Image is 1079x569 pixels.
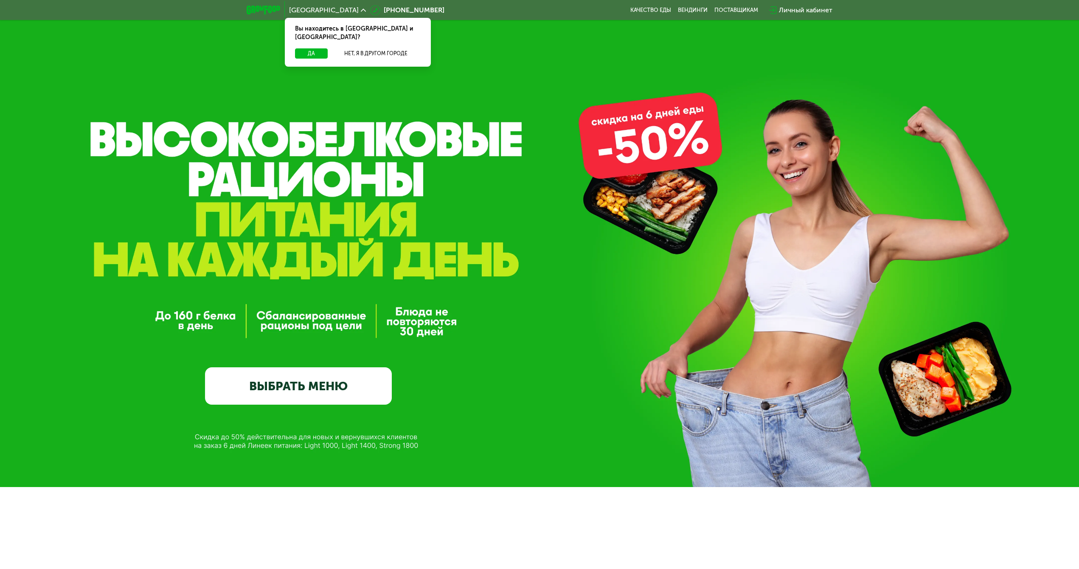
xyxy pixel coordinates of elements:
div: поставщикам [714,7,758,14]
div: Вы находитесь в [GEOGRAPHIC_DATA] и [GEOGRAPHIC_DATA]? [285,18,431,48]
a: [PHONE_NUMBER] [370,5,444,15]
span: [GEOGRAPHIC_DATA] [289,7,359,14]
button: Да [295,48,328,59]
a: Качество еды [630,7,671,14]
button: Нет, я в другом городе [331,48,421,59]
div: Личный кабинет [779,5,832,15]
a: ВЫБРАТЬ МЕНЮ [205,367,392,405]
a: Вендинги [678,7,708,14]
